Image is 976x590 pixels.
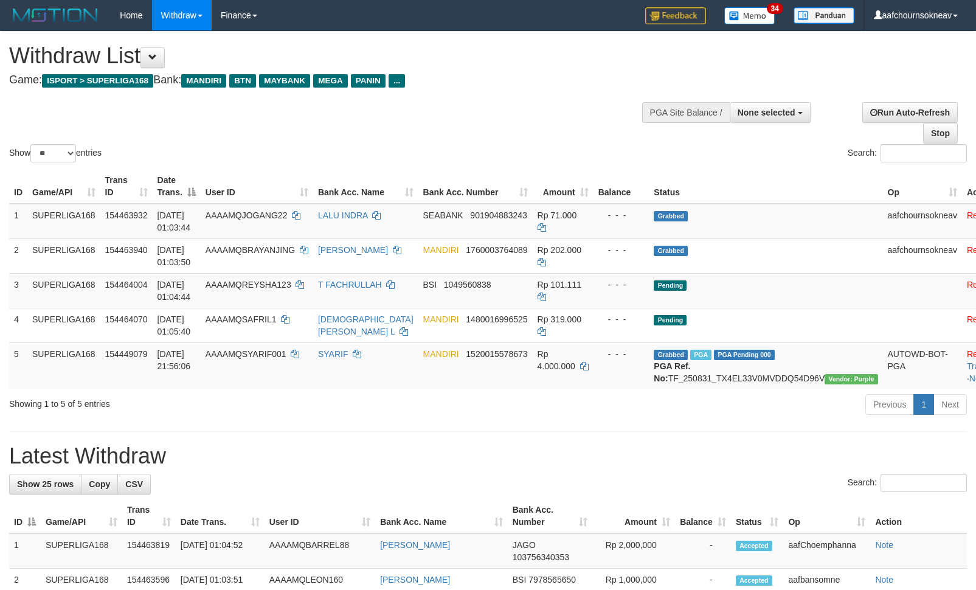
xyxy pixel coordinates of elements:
[466,349,527,359] span: Copy 1520015578673 to clipboard
[9,6,102,24] img: MOTION_logo.png
[153,169,201,204] th: Date Trans.: activate to sort column descending
[513,540,536,550] span: JAGO
[738,108,795,117] span: None selected
[41,499,122,533] th: Game/API: activate to sort column ascending
[9,144,102,162] label: Show entries
[794,7,854,24] img: panduan.png
[125,479,143,489] span: CSV
[375,499,508,533] th: Bank Acc. Name: activate to sort column ascending
[318,210,368,220] a: LALU INDRA
[380,540,450,550] a: [PERSON_NAME]
[423,280,437,290] span: BSI
[690,350,711,360] span: Marked by aafchoeunmanni
[418,169,533,204] th: Bank Acc. Number: activate to sort column ascending
[594,169,649,204] th: Balance
[598,348,645,360] div: - - -
[265,499,375,533] th: User ID: activate to sort column ascending
[380,575,450,585] a: [PERSON_NAME]
[318,349,348,359] a: SYARIF
[598,313,645,325] div: - - -
[318,314,414,336] a: [DEMOGRAPHIC_DATA][PERSON_NAME] L
[528,575,576,585] span: Copy 7978565650 to clipboard
[848,144,967,162] label: Search:
[17,479,74,489] span: Show 25 rows
[181,74,226,88] span: MANDIRI
[9,204,27,239] td: 1
[157,245,191,267] span: [DATE] 01:03:50
[466,245,527,255] span: Copy 1760003764089 to clipboard
[423,210,463,220] span: SEABANK
[423,245,459,255] span: MANDIRI
[105,314,148,324] span: 154464070
[100,169,153,204] th: Trans ID: activate to sort column ascending
[265,533,375,569] td: AAAAMQBARREL88
[27,169,100,204] th: Game/API: activate to sort column ascending
[27,308,100,342] td: SUPERLIGA168
[470,210,527,220] span: Copy 901904883243 to clipboard
[105,210,148,220] span: 154463932
[423,349,459,359] span: MANDIRI
[105,245,148,255] span: 154463940
[105,280,148,290] span: 154464004
[862,102,958,123] a: Run Auto-Refresh
[883,204,962,239] td: aafchournsokneav
[538,349,575,371] span: Rp 4.000.000
[736,541,772,551] span: Accepted
[865,394,914,415] a: Previous
[881,474,967,492] input: Search:
[513,575,527,585] span: BSI
[206,349,286,359] span: AAAAMQSYARIF001
[883,342,962,389] td: AUTOWD-BOT-PGA
[9,169,27,204] th: ID
[444,280,491,290] span: Copy 1049560838 to clipboard
[731,499,784,533] th: Status: activate to sort column ascending
[27,204,100,239] td: SUPERLIGA168
[592,499,675,533] th: Amount: activate to sort column ascending
[42,74,153,88] span: ISPORT > SUPERLIGA168
[883,169,962,204] th: Op: activate to sort column ascending
[598,244,645,256] div: - - -
[9,444,967,468] h1: Latest Withdraw
[9,308,27,342] td: 4
[538,280,581,290] span: Rp 101.111
[730,102,811,123] button: None selected
[675,499,731,533] th: Balance: activate to sort column ascending
[30,144,76,162] select: Showentries
[27,238,100,273] td: SUPERLIGA168
[81,474,118,495] a: Copy
[122,499,176,533] th: Trans ID: activate to sort column ascending
[9,342,27,389] td: 5
[41,533,122,569] td: SUPERLIGA168
[598,209,645,221] div: - - -
[592,533,675,569] td: Rp 2,000,000
[654,361,690,383] b: PGA Ref. No:
[654,280,687,291] span: Pending
[351,74,386,88] span: PANIN
[27,273,100,308] td: SUPERLIGA168
[675,533,731,569] td: -
[176,533,265,569] td: [DATE] 01:04:52
[538,210,577,220] span: Rp 71.000
[767,3,783,14] span: 34
[875,575,893,585] a: Note
[423,314,459,324] span: MANDIRI
[598,279,645,291] div: - - -
[313,169,418,204] th: Bank Acc. Name: activate to sort column ascending
[27,342,100,389] td: SUPERLIGA168
[157,314,191,336] span: [DATE] 01:05:40
[9,499,41,533] th: ID: activate to sort column descending
[157,349,191,371] span: [DATE] 21:56:06
[122,533,176,569] td: 154463819
[508,499,592,533] th: Bank Acc. Number: activate to sort column ascending
[318,280,382,290] a: T FACHRULLAH
[649,342,882,389] td: TF_250831_TX4EL33V0MVDDQ54D96V
[714,350,775,360] span: PGA Pending
[9,74,639,86] h4: Game: Bank:
[206,210,288,220] span: AAAAMQJOGANG22
[176,499,265,533] th: Date Trans.: activate to sort column ascending
[157,280,191,302] span: [DATE] 01:04:44
[654,350,688,360] span: Grabbed
[9,44,639,68] h1: Withdraw List
[201,169,313,204] th: User ID: activate to sort column ascending
[513,552,569,562] span: Copy 103756340353 to clipboard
